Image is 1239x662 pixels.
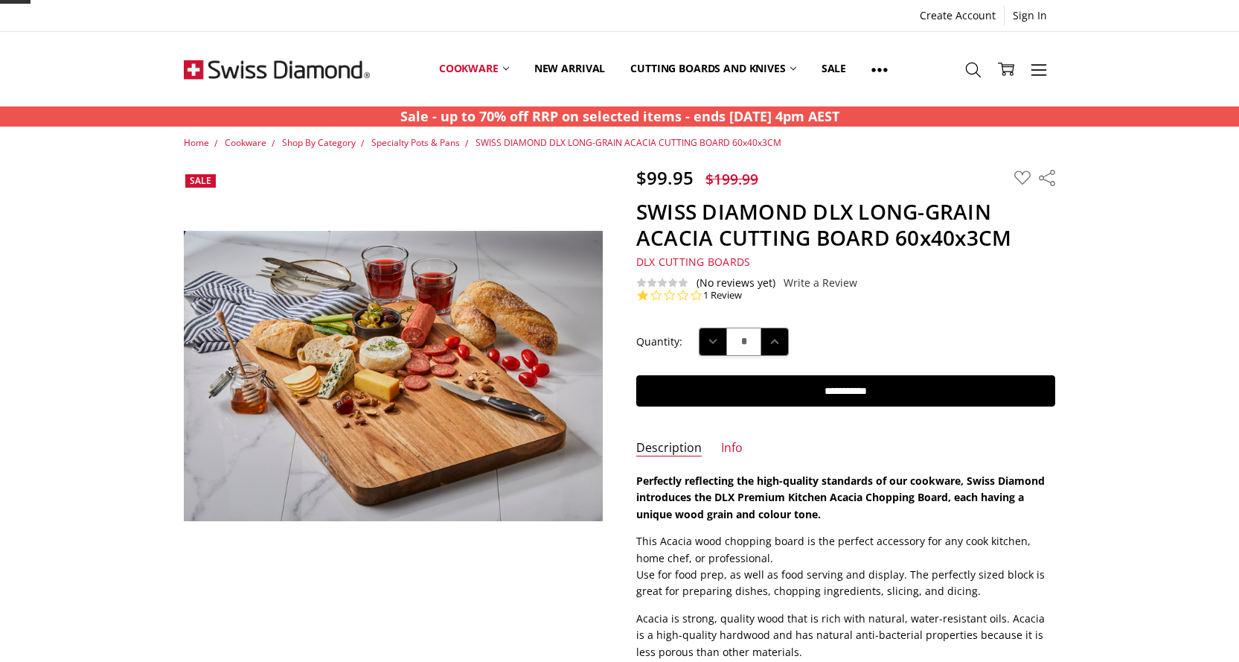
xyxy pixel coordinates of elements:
[636,474,1045,521] strong: Perfectly reflecting the high-quality standards of our cookware, Swiss Diamond introduces the DLX...
[190,174,211,187] span: Sale
[912,5,1004,26] a: Create Account
[859,36,900,103] a: Show All
[697,277,775,289] span: (No reviews yet)
[636,533,1055,600] p: This Acacia wood chopping board is the perfect accessory for any cook kitchen, home chef, or prof...
[220,593,222,594] img: SWISS DIAMOND DLX LONG-GRAIN ACACIA CUTTING BOARD 60x40x3CM
[618,36,809,102] a: Cutting boards and knives
[784,277,857,289] a: Write a Review
[184,167,603,586] a: SWISS DIAMOND DLX LONG-GRAIN ACACIA CUTTING BOARD 60x40x3CM
[705,169,758,189] span: $199.99
[216,593,217,594] img: SWISS DIAMOND DLX LONG-GRAIN ACACIA CUTTING BOARD 60x40x3CM
[522,36,618,102] a: New arrival
[636,440,702,457] a: Description
[636,611,1055,661] p: Acacia is strong, quality wood that is rich with natural, water-resistant oils. Acacia is a high-...
[184,32,370,106] img: Free Shipping On Every Order
[184,136,209,149] a: Home
[225,593,226,594] img: SWISS DIAMOND DLX LONG-GRAIN ACACIA CUTTING BOARD 60x40x3CM
[636,165,694,190] span: $99.95
[225,136,266,149] a: Cookware
[282,136,356,149] a: Shop By Category
[721,440,743,457] a: Info
[229,593,231,594] img: SWISS DIAMOND DLX LONG-GRAIN ACACIA CUTTING BOARD 60x40x3CM
[426,36,522,102] a: Cookware
[371,136,460,149] a: Specialty Pots & Pans
[703,289,742,302] a: 1 reviews
[400,107,839,125] strong: Sale - up to 70% off RRP on selected items - ends [DATE] 4pm AEST
[1005,5,1055,26] a: Sign In
[636,199,1055,251] h1: SWISS DIAMOND DLX LONG-GRAIN ACACIA CUTTING BOARD 60x40x3CM
[809,36,859,102] a: Sale
[476,136,781,149] a: SWISS DIAMOND DLX LONG-GRAIN ACACIA CUTTING BOARD 60x40x3CM
[636,255,751,269] a: DLX Cutting Boards
[636,334,682,350] label: Quantity:
[184,231,603,521] img: SWISS DIAMOND DLX LONG-GRAIN ACACIA CUTTING BOARD 60x40x3CM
